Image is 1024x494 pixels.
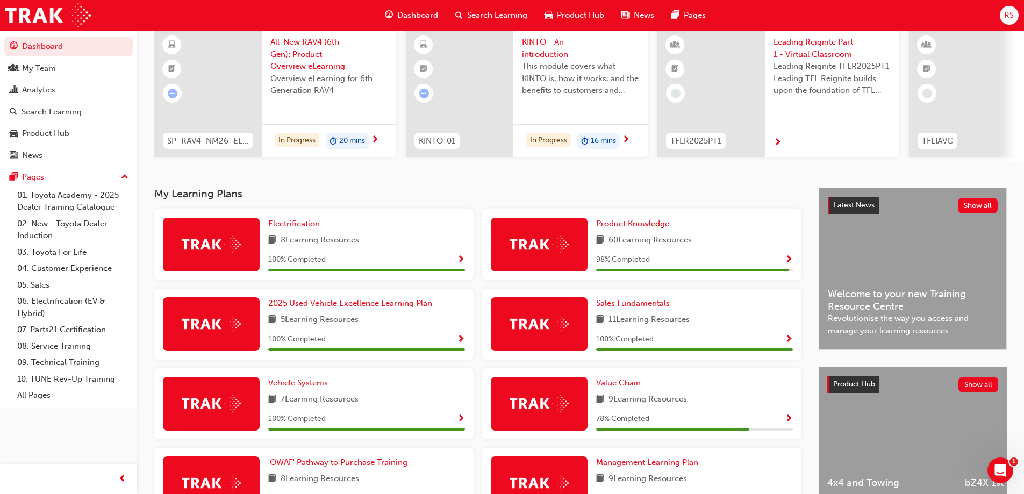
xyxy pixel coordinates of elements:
span: Product Hub [833,380,875,389]
span: book-icon [596,472,604,486]
img: Trak [182,316,241,332]
span: news-icon [10,151,18,161]
span: Show Progress [457,335,465,345]
span: Sales Fundamentals [596,298,670,308]
a: Analytics [4,80,133,100]
button: Show Progress [785,253,793,267]
span: search-icon [10,108,17,117]
span: Show Progress [457,414,465,424]
button: Show all [958,198,998,213]
a: Latest NewsShow all [828,197,998,214]
a: 08. Service Training [13,338,133,355]
button: Show Progress [785,333,793,346]
span: Show Progress [785,255,793,265]
span: News [634,9,654,22]
span: 5 Learning Resources [281,313,359,327]
span: chart-icon [10,85,18,95]
div: Product Hub [22,127,69,140]
span: TFLR2025PT1 [670,135,721,147]
span: book-icon [596,393,604,406]
span: next-icon [622,135,630,145]
span: 100 % Completed [268,413,326,425]
span: KINTO-01 [419,135,455,147]
a: 09. Technical Training [13,354,133,371]
span: 7 Learning Resources [281,393,359,406]
a: news-iconNews [613,4,663,26]
span: book-icon [596,234,604,247]
span: people-icon [10,64,18,74]
a: Latest NewsShow allWelcome to your new Training Resource CentreRevolutionise the way you access a... [819,188,1007,350]
span: learningRecordVerb_NONE-icon [922,89,932,98]
button: Show all [958,377,999,392]
span: 78 % Completed [596,413,649,425]
button: DashboardMy TeamAnalyticsSearch LearningProduct HubNews [4,34,133,167]
span: 98 % Completed [596,254,650,266]
span: All-New RAV4 (6th Gen): Product Overview eLearning [270,36,388,73]
a: Product HubShow all [827,376,998,393]
a: Electrification [268,218,324,230]
span: pages-icon [671,9,679,22]
div: News [22,149,42,162]
span: 11 Learning Resources [608,313,690,327]
iframe: Intercom live chat [987,457,1013,483]
a: 05. Sales [13,277,133,293]
img: Trak [510,316,569,332]
span: next-icon [371,135,379,145]
button: Pages [4,167,133,187]
a: guage-iconDashboard [376,4,447,26]
span: book-icon [268,472,276,486]
a: Search Learning [4,102,133,122]
span: 16 mins [591,135,616,147]
a: Sales Fundamentals [596,297,674,310]
a: 2025 Used Vehicle Excellence Learning Plan [268,297,436,310]
span: Product Hub [557,9,604,22]
a: 04. Customer Experience [13,260,133,277]
img: Trak [182,236,241,253]
span: learningRecordVerb_ATTEMPT-icon [419,89,429,98]
span: Electrification [268,219,320,228]
span: 100 % Completed [268,333,326,346]
span: KINTO - An introduction [522,36,639,60]
a: 10. TUNE Rev-Up Training [13,371,133,388]
a: search-iconSearch Learning [447,4,536,26]
img: Trak [182,475,241,491]
span: car-icon [10,129,18,139]
button: Show Progress [785,412,793,426]
a: car-iconProduct Hub [536,4,613,26]
a: 'OWAF' Pathway to Purchase Training [268,456,412,469]
div: My Team [22,62,56,75]
img: Trak [182,395,241,412]
span: guage-icon [10,42,18,52]
span: Latest News [834,201,875,210]
a: Vehicle Systems [268,377,332,389]
span: up-icon [121,170,128,184]
span: SP_RAV4_NM26_EL01 [167,135,249,147]
span: Management Learning Plan [596,457,698,467]
span: book-icon [268,393,276,406]
span: 8 Learning Resources [281,234,359,247]
a: 06. Electrification (EV & Hybrid) [13,293,133,321]
img: Trak [510,236,569,253]
img: Trak [510,475,569,491]
span: next-icon [774,138,782,148]
a: Management Learning Plan [596,456,703,469]
span: Vehicle Systems [268,378,328,388]
span: book-icon [596,313,604,327]
button: Show Progress [457,253,465,267]
span: Show Progress [785,414,793,424]
span: booktick-icon [671,62,679,76]
span: news-icon [621,9,629,22]
span: booktick-icon [168,62,176,76]
h3: My Learning Plans [154,188,801,200]
span: 9 Learning Resources [608,472,687,486]
button: Show Progress [457,333,465,346]
span: 8 Learning Resources [281,472,359,486]
span: Pages [684,9,706,22]
span: duration-icon [581,134,589,148]
span: prev-icon [118,472,126,486]
span: 4x4 and Towing [827,477,947,489]
span: duration-icon [330,134,337,148]
a: TFLR2025PT1Leading Reignite Part 1 - Virtual ClassroomLeading Reignite TFLR2025PT1 Leading TFL Re... [657,27,899,157]
span: Dashboard [397,9,438,22]
span: booktick-icon [420,62,427,76]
